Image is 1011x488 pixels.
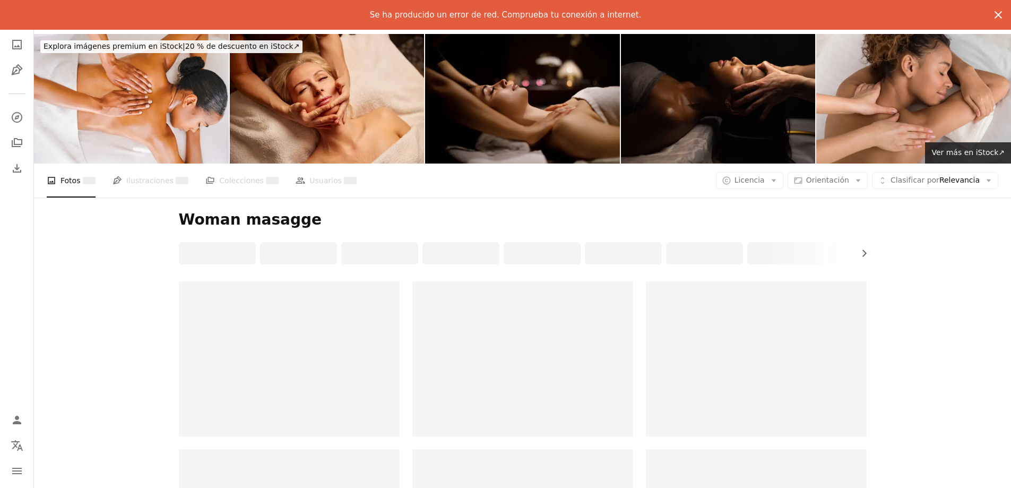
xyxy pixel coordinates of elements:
[6,34,28,55] a: Fotos
[296,164,357,198] a: Usuarios
[925,142,1011,164] a: Ver más en iStock↗
[6,107,28,128] a: Explorar
[6,460,28,482] button: Menú
[788,172,868,189] button: Orientación
[179,210,867,229] h1: Woman masagge
[40,40,303,53] div: 20 % de descuento en iStock ↗
[816,34,1011,164] img: Mujer afroamericana disfruta de hombro masaje en spa
[806,176,849,184] span: Orientación
[205,164,279,198] a: Colecciones
[113,164,188,198] a: Ilustraciones
[34,34,229,164] img: Foto de una atractiva joven recibiendo un masaje en un spa
[6,435,28,456] button: Idioma
[6,132,28,153] a: Colecciones
[370,8,642,21] p: Se ha producido un error de red. Comprueba tu conexión a internet.
[735,176,765,184] span: Licencia
[621,34,816,164] img: Masajista experimentado que estimula el punto de acupuntura en la cara de la mujer.
[891,176,939,184] span: Clasificar por
[6,409,28,431] a: Iniciar sesión / Registrarse
[854,243,867,264] button: desplazar lista a la derecha
[44,42,185,50] span: Explora imágenes premium en iStock |
[6,59,28,81] a: Ilustraciones
[230,34,425,164] img: Experiencia de Spa Serenísima con Masaje Facial Relajante
[716,172,783,189] button: Licencia
[931,148,1005,157] span: Ver más en iStock ↗
[872,172,998,189] button: Clasificar porRelevancia
[6,158,28,179] a: Historial de descargas
[425,34,620,164] img: Mujer disfrutando del masaje en el centro de spa
[891,175,980,186] span: Relevancia
[34,34,309,59] a: Explora imágenes premium en iStock|20 % de descuento en iStock↗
